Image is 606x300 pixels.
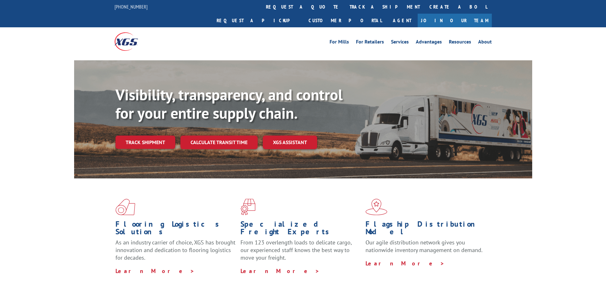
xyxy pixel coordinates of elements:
a: XGS ASSISTANT [263,136,317,149]
a: For Retailers [356,39,384,46]
a: [PHONE_NUMBER] [115,3,148,10]
a: Track shipment [115,136,175,149]
p: From 123 overlength loads to delicate cargo, our experienced staff knows the best way to move you... [240,239,361,267]
a: For Mills [330,39,349,46]
h1: Flooring Logistics Solutions [115,220,236,239]
h1: Flagship Distribution Model [366,220,486,239]
h1: Specialized Freight Experts [240,220,361,239]
a: Join Our Team [418,14,492,27]
a: Customer Portal [304,14,387,27]
b: Visibility, transparency, and control for your entire supply chain. [115,85,343,123]
a: Learn More > [115,267,195,275]
a: Resources [449,39,471,46]
a: Advantages [416,39,442,46]
img: xgs-icon-total-supply-chain-intelligence-red [115,199,135,215]
a: Request a pickup [212,14,304,27]
a: Learn More > [240,267,320,275]
a: Calculate transit time [180,136,258,149]
a: Learn More > [366,260,445,267]
img: xgs-icon-focused-on-flooring-red [240,199,255,215]
a: About [478,39,492,46]
a: Services [391,39,409,46]
a: Agent [387,14,418,27]
img: xgs-icon-flagship-distribution-model-red [366,199,387,215]
span: Our agile distribution network gives you nationwide inventory management on demand. [366,239,483,254]
span: As an industry carrier of choice, XGS has brought innovation and dedication to flooring logistics... [115,239,235,261]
